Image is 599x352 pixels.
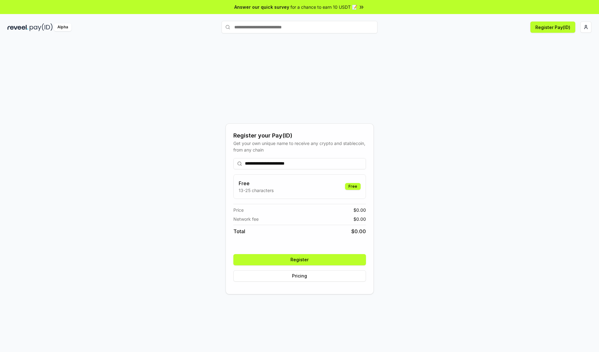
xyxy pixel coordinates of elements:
[54,23,71,31] div: Alpha
[239,180,274,187] h3: Free
[233,131,366,140] div: Register your Pay(ID)
[530,22,575,33] button: Register Pay(ID)
[290,4,357,10] span: for a chance to earn 10 USDT 📝
[7,23,28,31] img: reveel_dark
[30,23,53,31] img: pay_id
[233,254,366,265] button: Register
[234,4,289,10] span: Answer our quick survey
[239,187,274,194] p: 13-25 characters
[345,183,361,190] div: Free
[233,216,259,222] span: Network fee
[233,207,244,213] span: Price
[353,216,366,222] span: $ 0.00
[233,228,245,235] span: Total
[351,228,366,235] span: $ 0.00
[233,270,366,282] button: Pricing
[233,140,366,153] div: Get your own unique name to receive any crypto and stablecoin, from any chain
[353,207,366,213] span: $ 0.00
